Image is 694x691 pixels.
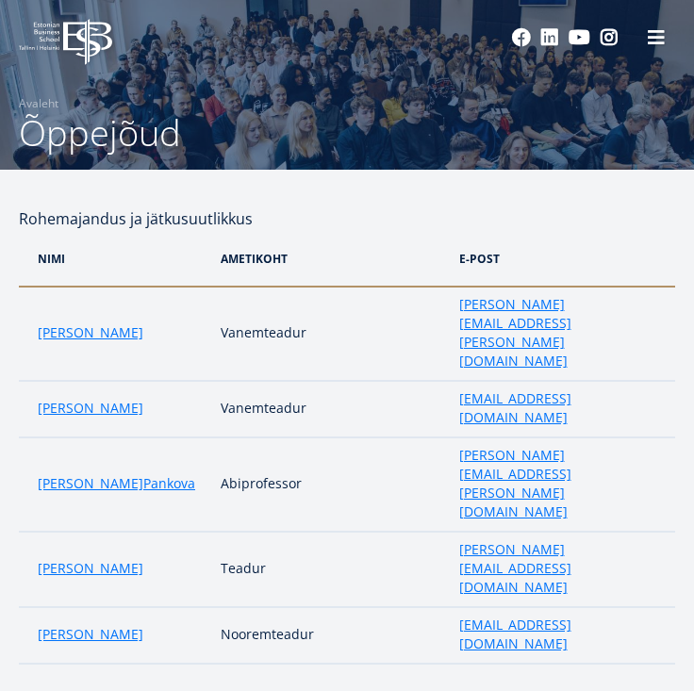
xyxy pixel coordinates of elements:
h4: Rohemajandus ja jätkusuutlikkus [19,207,675,231]
a: [PERSON_NAME] [38,399,143,418]
th: e-post [450,231,675,287]
a: [PERSON_NAME] [38,474,143,493]
a: [EMAIL_ADDRESS][DOMAIN_NAME] [459,616,656,653]
a: Pankova [143,474,195,493]
td: Nooremteadur [211,607,450,664]
a: Instagram [600,28,619,47]
a: Youtube [569,28,590,47]
a: [PERSON_NAME] [38,625,143,644]
a: [PERSON_NAME][EMAIL_ADDRESS][PERSON_NAME][DOMAIN_NAME] [459,295,656,370]
a: [PERSON_NAME][EMAIL_ADDRESS][PERSON_NAME][DOMAIN_NAME] [459,446,656,521]
a: Facebook [512,28,531,47]
td: Vanemteadur [211,381,450,437]
a: [EMAIL_ADDRESS][DOMAIN_NAME] [459,389,656,427]
td: Abiprofessor [211,437,450,532]
td: Vanemteadur [211,287,450,381]
a: [PERSON_NAME] [38,323,143,342]
a: [PERSON_NAME][EMAIL_ADDRESS][DOMAIN_NAME] [459,540,656,597]
th: Ametikoht [211,231,450,287]
a: Linkedin [540,28,559,47]
td: Teadur [211,532,450,607]
th: NIMi [19,231,211,287]
a: Avaleht [19,94,58,113]
a: [PERSON_NAME] [38,559,143,578]
span: Õppejõud [19,107,181,156]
